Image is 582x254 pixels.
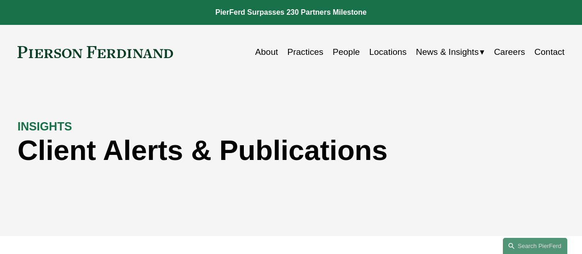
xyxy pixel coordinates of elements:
[288,43,323,61] a: Practices
[333,43,360,61] a: People
[494,43,525,61] a: Careers
[416,44,478,60] span: News & Insights
[416,43,484,61] a: folder dropdown
[17,134,428,166] h1: Client Alerts & Publications
[535,43,565,61] a: Contact
[503,238,567,254] a: Search this site
[369,43,406,61] a: Locations
[255,43,278,61] a: About
[17,120,72,133] strong: INSIGHTS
